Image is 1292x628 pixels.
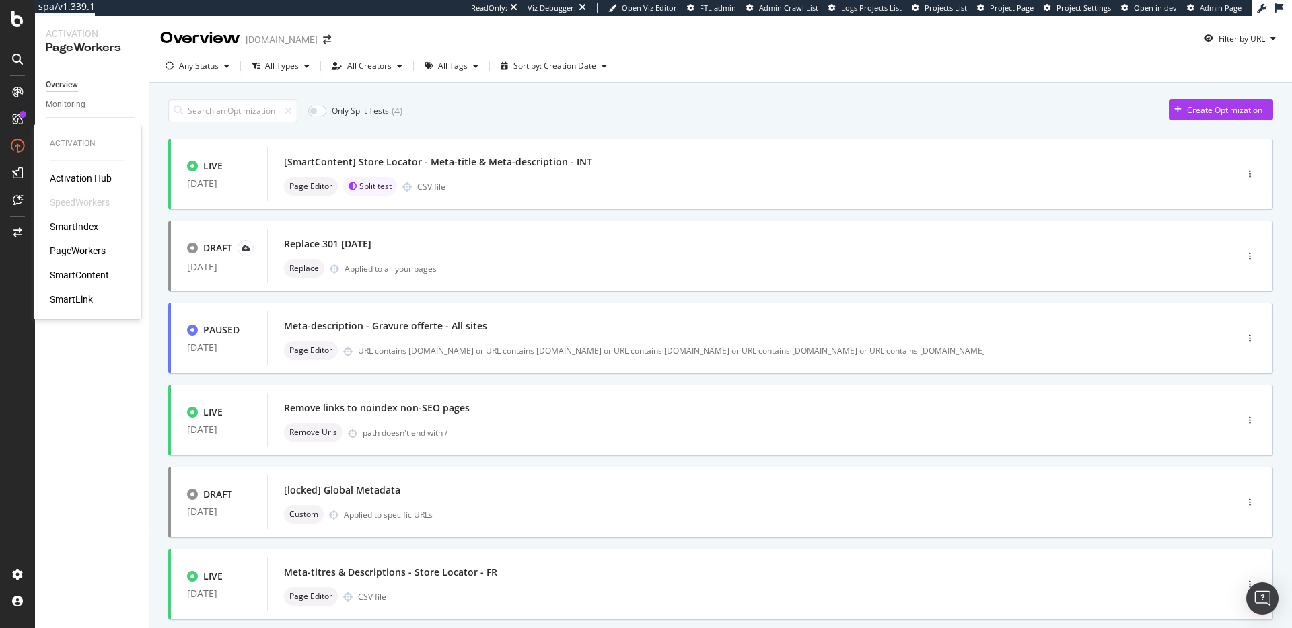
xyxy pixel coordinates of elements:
span: Open Viz Editor [622,3,677,13]
a: SmartIndex [50,220,98,233]
span: Admin Page [1200,3,1242,13]
a: Overview [46,78,139,92]
button: All Creators [326,55,408,77]
span: Remove Urls [289,428,337,436]
div: neutral label [284,505,324,524]
input: Search an Optimization [168,99,297,122]
div: brand label [343,177,397,196]
div: neutral label [284,259,324,278]
span: Logs Projects List [841,3,902,13]
div: [SmartContent] Store Locator - Meta-title & Meta-description - INT [284,155,592,169]
div: CSV file [417,181,445,192]
a: Projects List [912,3,967,13]
a: SmartLink [50,292,93,306]
div: neutral label [284,341,338,360]
div: All Creators [347,62,392,70]
button: Sort by: Creation Date [495,55,612,77]
span: Admin Crawl List [759,3,818,13]
div: ReadOnly: [471,3,507,13]
div: neutral label [284,177,338,196]
button: Any Status [160,55,235,77]
a: PageWorkers [50,244,106,258]
div: [locked] Global Metadata [284,483,400,497]
a: SmartContent [50,268,109,282]
span: Custom [289,510,318,518]
div: Applied to specific URLs [344,509,433,520]
div: Any Status [179,62,219,70]
span: Replace [289,264,319,272]
div: Activation [46,27,138,40]
div: [DATE] [187,178,251,189]
div: path doesn't end with / [363,427,1179,438]
a: Admin Page [1187,3,1242,13]
span: Projects List [925,3,967,13]
a: Open Viz Editor [608,3,677,13]
div: Overview [46,78,78,92]
a: FTL admin [687,3,736,13]
span: Page Editor [289,346,332,354]
div: Monitoring [46,97,85,112]
button: All Types [246,55,315,77]
div: Meta-description - Gravure offerte - All sites [284,319,487,333]
div: neutral label [284,587,338,606]
div: All Types [265,62,299,70]
div: Sort by: Creation Date [513,62,596,70]
div: [DOMAIN_NAME] [246,33,318,46]
div: DRAFT [203,241,232,255]
div: LIVE [203,159,223,173]
div: Open Intercom Messenger [1246,582,1279,615]
a: Settings [46,123,139,137]
a: Project Page [977,3,1034,13]
div: Filter by URL [1219,33,1265,44]
div: LIVE [203,570,223,583]
div: [DATE] [187,262,251,272]
div: Settings [46,123,75,137]
a: Logs Projects List [828,3,902,13]
button: Filter by URL [1198,28,1281,49]
div: ( 4 ) [392,104,402,118]
a: Open in dev [1121,3,1177,13]
div: Activation [50,138,125,149]
div: DRAFT [203,487,232,501]
span: Split test [359,182,392,190]
a: Project Settings [1044,3,1111,13]
div: PageWorkers [46,40,138,56]
a: Monitoring [46,97,139,112]
a: Admin Crawl List [746,3,818,13]
div: arrow-right-arrow-left [323,35,331,44]
div: PAUSED [203,323,240,337]
div: [DATE] [187,342,251,353]
div: Replace 301 [DATE] [284,237,371,251]
div: [DATE] [187,588,251,599]
span: Project Page [990,3,1034,13]
div: [DATE] [187,424,251,435]
a: Activation Hub [50,171,112,185]
span: Page Editor [289,182,332,190]
button: Create Optimization [1169,99,1273,120]
span: Page Editor [289,592,332,600]
div: Applied to all your pages [345,263,437,274]
div: [DATE] [187,506,251,517]
div: neutral label [284,423,343,442]
span: Project Settings [1056,3,1111,13]
span: Open in dev [1134,3,1177,13]
div: URL contains [DOMAIN_NAME] or URL contains [DOMAIN_NAME] or URL contains [DOMAIN_NAME] or URL con... [358,345,1179,356]
div: Only Split Tests [332,105,389,116]
div: CSV file [358,591,386,602]
div: All Tags [438,62,468,70]
div: Overview [160,27,240,50]
div: Viz Debugger: [528,3,576,13]
div: Meta-titres & Descriptions - Store Locator - FR [284,565,497,579]
div: SpeedWorkers [50,196,110,209]
button: All Tags [419,55,484,77]
span: FTL admin [700,3,736,13]
div: Create Optimization [1187,104,1262,116]
div: LIVE [203,405,223,419]
div: Remove links to noindex non-SEO pages [284,401,470,415]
